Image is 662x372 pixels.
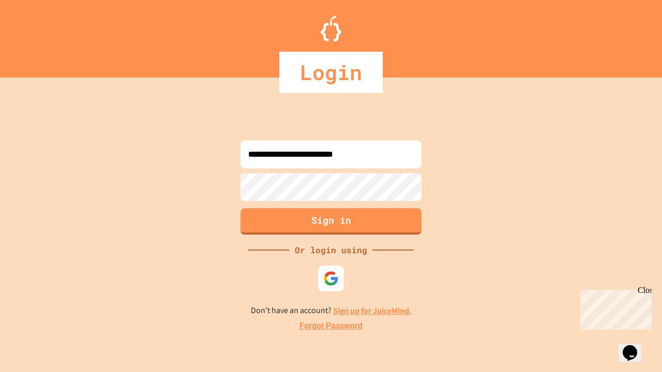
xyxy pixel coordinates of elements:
[323,271,339,286] img: google-icon.svg
[290,244,372,256] div: Or login using
[251,304,412,317] p: Don't have an account?
[321,16,341,41] img: Logo.svg
[576,286,652,330] iframe: chat widget
[240,208,422,235] button: Sign in
[299,320,363,332] a: Forgot Password
[279,52,383,93] div: Login
[619,331,652,362] iframe: chat widget
[333,305,412,316] a: Sign up for JuiceMind.
[4,4,71,66] div: Chat with us now!Close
